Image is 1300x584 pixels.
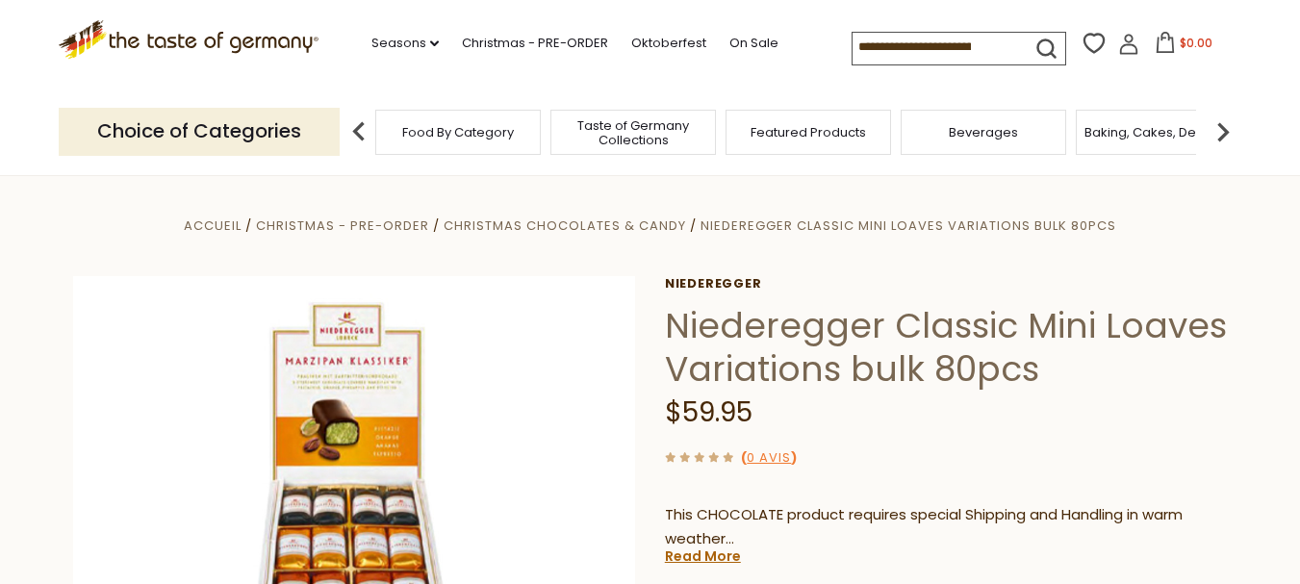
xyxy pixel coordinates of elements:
[1084,125,1234,140] a: Baking, Cakes, Desserts
[729,33,778,54] a: On Sale
[556,118,710,147] a: Taste of Germany Collections
[701,216,1116,235] a: Niederegger Classic Mini Loaves Variations bulk 80pcs
[665,503,1228,551] p: This CHOCOLATE product requires special Shipping and Handling in warm weather
[741,448,797,467] span: ( )
[747,448,791,469] a: 0 avis
[59,108,340,155] p: Choice of Categories
[444,216,685,235] a: Christmas Chocolates & Candy
[340,113,378,151] img: previous arrow
[949,125,1018,140] a: Beverages
[462,33,608,54] a: Christmas - PRE-ORDER
[256,216,429,235] a: Christmas - PRE-ORDER
[751,125,866,140] a: Featured Products
[1180,35,1212,51] span: $0.00
[1204,113,1242,151] img: next arrow
[371,33,439,54] a: Seasons
[665,546,741,566] a: Read More
[665,394,752,431] span: $59.95
[1143,32,1225,61] button: $0.00
[631,33,706,54] a: Oktoberfest
[665,304,1228,391] h1: Niederegger Classic Mini Loaves Variations bulk 80pcs
[402,125,514,140] a: Food By Category
[184,216,242,235] a: Accueil
[665,276,1228,292] a: Niederegger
